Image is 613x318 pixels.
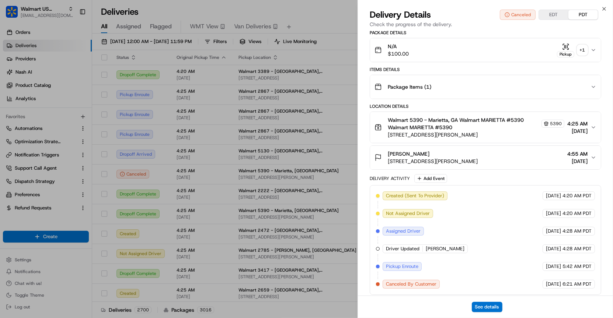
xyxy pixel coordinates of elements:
span: 5390 [550,121,562,127]
div: Delivery Activity [370,176,410,181]
span: [STREET_ADDRESS][PERSON_NAME] [388,158,478,165]
div: Items Details [370,67,601,73]
button: EDT [539,10,568,20]
div: Package Details [370,30,601,36]
div: We're available if you need us! [25,77,93,83]
div: Start new chat [25,70,121,77]
p: Check the progress of the delivery. [370,21,601,28]
span: [PERSON_NAME] [426,245,464,252]
span: N/A [388,43,409,50]
button: N/A$100.00Pickup+1 [370,38,601,62]
span: Canceled By Customer [386,281,436,287]
span: Driver Updated [386,245,419,252]
div: Location Details [370,103,601,109]
button: See details [472,302,502,312]
div: + 1 [577,45,588,55]
span: [DATE] [546,228,561,234]
button: Add Event [414,174,447,183]
div: 📗 [7,107,13,113]
a: 💻API Documentation [59,103,121,117]
input: Clear [19,47,122,55]
span: Delivery Details [370,9,431,21]
div: Pickup [557,51,574,57]
button: [PERSON_NAME][STREET_ADDRESS][PERSON_NAME]4:55 AM[DATE] [370,146,601,169]
span: [DATE] [546,281,561,287]
span: 4:25 AM [567,120,588,127]
a: 📗Knowledge Base [4,103,59,117]
button: Pickup+1 [557,43,588,57]
a: Powered byPylon [52,124,89,130]
span: [DATE] [546,192,561,199]
span: [DATE] [546,245,561,252]
div: 💻 [62,107,68,113]
span: [DATE] [546,210,561,217]
img: Nash [7,7,22,22]
button: Pickup [557,43,574,57]
button: PDT [568,10,598,20]
span: 4:20 AM PDT [563,210,592,217]
span: Pickup Enroute [386,263,418,270]
span: Walmart 5390 - Marietta, GA Walmart MARIETTA #5390 Walmart MARIETTA #5390 [388,116,540,131]
img: 1736555255976-a54dd68f-1ca7-489b-9aae-adbdc363a1c4 [7,70,21,83]
span: [DATE] [567,158,588,165]
span: 4:20 AM PDT [563,192,592,199]
span: Created (Sent To Provider) [386,192,444,199]
p: Welcome 👋 [7,29,134,41]
span: [DATE] [567,127,588,135]
span: 6:21 AM PDT [563,281,592,287]
span: Pylon [73,124,89,130]
span: 4:28 AM PDT [563,228,592,234]
span: Package Items ( 1 ) [388,83,431,91]
span: API Documentation [70,106,118,114]
span: [DATE] [546,263,561,270]
span: $100.00 [388,50,409,57]
span: [PERSON_NAME] [388,150,429,158]
button: Canceled [500,10,536,20]
span: Assigned Driver [386,228,421,234]
span: 5:42 AM PDT [563,263,592,270]
button: Package Items (1) [370,75,601,99]
span: Knowledge Base [15,106,56,114]
button: Start new chat [125,72,134,81]
span: [STREET_ADDRESS][PERSON_NAME] [388,131,564,138]
span: 4:28 AM PDT [563,245,592,252]
span: Not Assigned Driver [386,210,430,217]
button: Walmart 5390 - Marietta, GA Walmart MARIETTA #5390 Walmart MARIETTA #53905390[STREET_ADDRESS][PER... [370,112,601,143]
span: 4:55 AM [567,150,588,158]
